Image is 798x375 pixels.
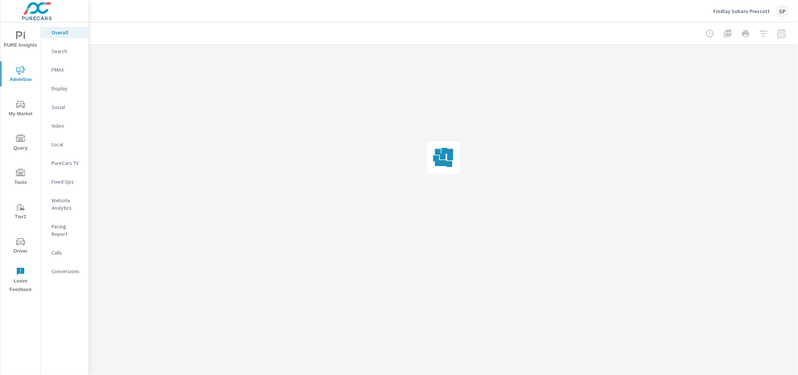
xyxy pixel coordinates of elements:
[41,266,89,277] div: Conversions
[52,141,83,148] p: Local
[713,8,770,15] p: Findlay Subaru Prescott
[3,31,38,50] span: PURE Insights
[41,83,89,94] div: Display
[3,203,38,221] span: Tier2
[41,27,89,38] div: Overall
[3,169,38,187] span: Tools
[3,66,38,84] span: Advertise
[3,237,38,256] span: Driver
[0,22,41,297] div: nav menu
[41,46,89,57] div: Search
[52,197,83,212] p: Website Analytics
[41,195,89,213] div: Website Analytics
[52,47,83,55] p: Search
[41,64,89,75] div: PMAX
[52,223,83,238] p: Pacing Report
[52,178,83,185] p: Fixed Ops
[52,103,83,111] p: Social
[41,176,89,187] div: Fixed Ops
[41,221,89,240] div: Pacing Report
[52,268,83,275] p: Conversions
[3,134,38,153] span: Query
[52,85,83,92] p: Display
[52,66,83,74] p: PMAX
[41,247,89,258] div: Calls
[41,120,89,131] div: Video
[52,249,83,256] p: Calls
[52,29,83,36] p: Overall
[41,139,89,150] div: Local
[3,100,38,118] span: My Market
[52,159,83,167] p: PureCars TV
[41,101,89,113] div: Social
[776,4,789,18] div: SP
[52,122,83,129] p: Video
[3,267,38,294] span: Leave Feedback
[41,157,89,169] div: PureCars TV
